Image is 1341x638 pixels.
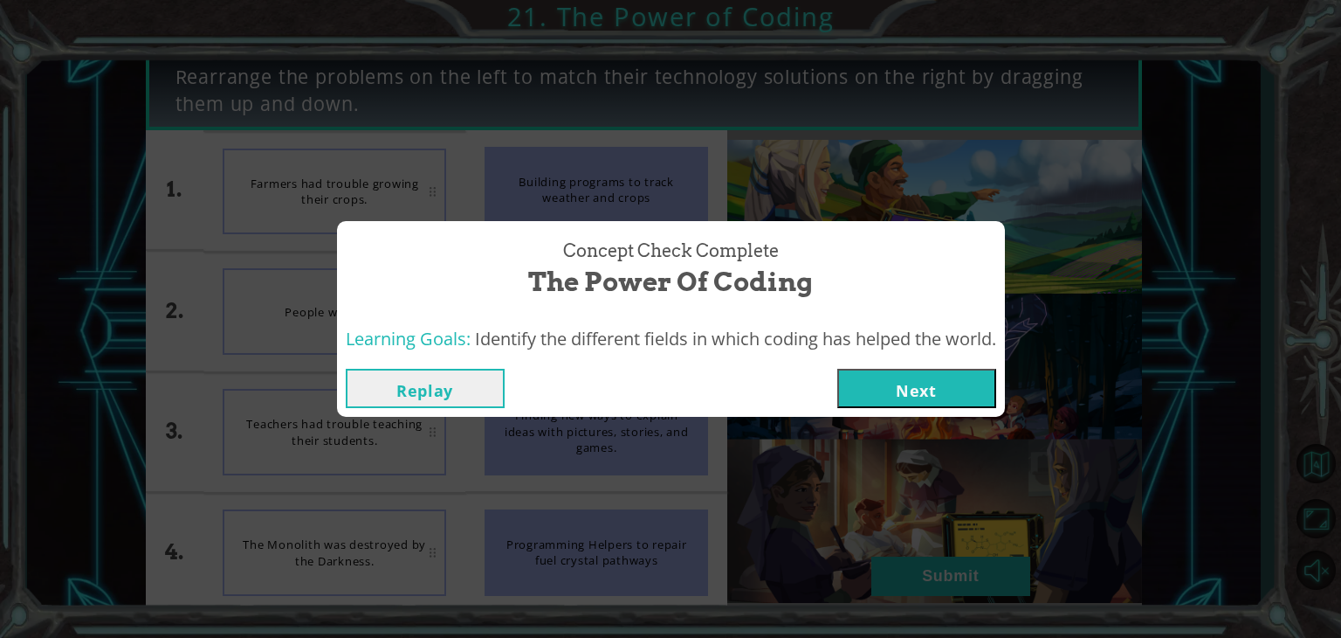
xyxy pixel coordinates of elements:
span: Identify the different fields in which coding has helped the world. [475,327,996,350]
span: Concept Check Complete [563,239,779,264]
span: The Power of Coding [528,263,813,301]
span: Learning Goals: [346,327,471,350]
button: Replay [346,369,505,408]
button: Next [837,369,996,408]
